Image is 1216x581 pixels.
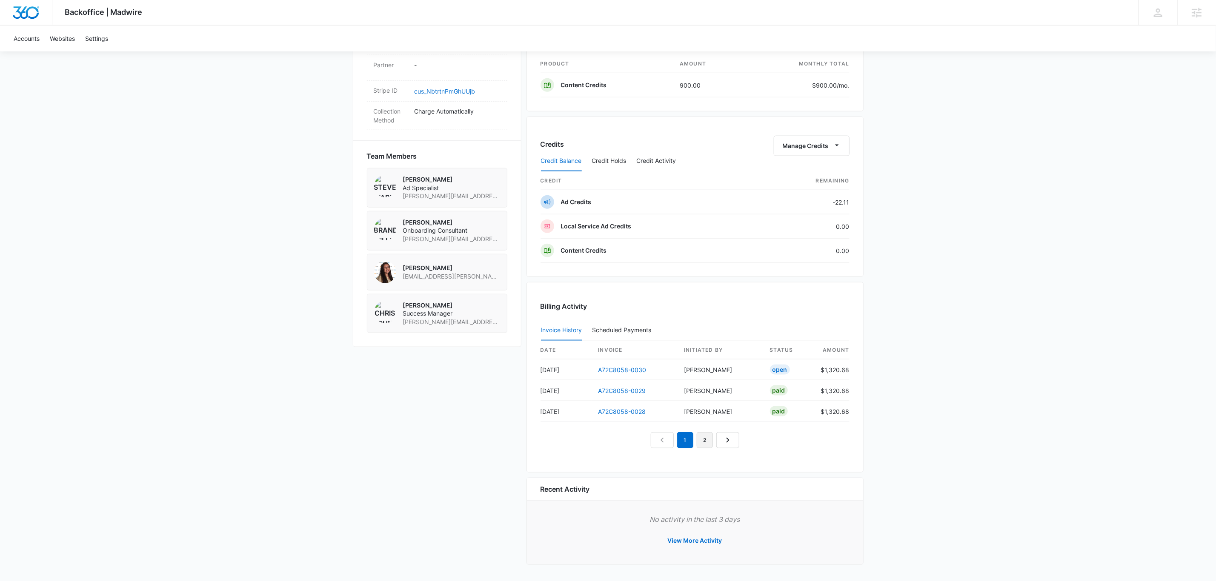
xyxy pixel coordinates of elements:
[814,401,850,422] td: $1,320.68
[770,406,788,416] div: Paid
[367,55,507,81] div: Partner-
[561,198,592,206] p: Ad Credits
[403,192,500,200] span: [PERSON_NAME][EMAIL_ADDRESS][PERSON_NAME][DOMAIN_NAME]
[598,366,647,373] a: A72C8058-0030
[541,151,582,171] button: Credit Balance
[651,432,739,448] nav: Pagination
[374,107,408,125] dt: Collection Method
[403,184,500,192] span: Ad Specialist
[759,190,850,214] td: -22.11
[374,86,408,95] dt: Stripe ID
[759,239,850,263] td: 0.00
[415,88,475,95] a: cus_NbtrtnPmGhUUjb
[367,151,417,161] span: Team Members
[403,264,500,272] p: [PERSON_NAME]
[759,172,850,190] th: Remaining
[541,380,592,401] td: [DATE]
[403,272,500,281] span: [EMAIL_ADDRESS][PERSON_NAME][DOMAIN_NAME]
[659,530,731,551] button: View More Activity
[770,365,790,375] div: Open
[810,81,850,90] p: $900.00
[677,432,693,448] em: 1
[770,385,788,396] div: Paid
[746,55,850,73] th: monthly total
[9,26,45,51] a: Accounts
[837,82,850,89] span: /mo.
[637,151,676,171] button: Credit Activity
[45,26,80,51] a: Websites
[541,514,850,524] p: No activity in the last 3 days
[541,139,564,149] h3: Credits
[561,81,607,89] p: Content Credits
[677,401,763,422] td: [PERSON_NAME]
[403,235,500,243] span: [PERSON_NAME][EMAIL_ADDRESS][PERSON_NAME][DOMAIN_NAME]
[541,401,592,422] td: [DATE]
[592,151,627,171] button: Credit Holds
[592,341,678,359] th: invoice
[403,175,500,184] p: [PERSON_NAME]
[374,261,396,283] img: Audriana Talamantes
[561,246,607,255] p: Content Credits
[561,222,632,231] p: Local Service Ad Credits
[403,218,500,227] p: [PERSON_NAME]
[774,136,850,156] button: Manage Credits
[673,55,746,73] th: amount
[598,387,646,394] a: A72C8058-0029
[759,214,850,239] td: 0.00
[80,26,113,51] a: Settings
[415,107,501,116] p: Charge Automatically
[541,359,592,380] td: [DATE]
[367,102,507,130] div: Collection MethodCharge Automatically
[814,359,850,380] td: $1,320.68
[374,218,396,240] img: Brandon Miller
[65,8,143,17] span: Backoffice | Madwire
[403,301,500,310] p: [PERSON_NAME]
[403,226,500,235] span: Onboarding Consultant
[415,60,501,69] p: -
[541,172,759,190] th: credit
[814,380,850,401] td: $1,320.68
[763,341,814,359] th: status
[403,318,500,326] span: [PERSON_NAME][EMAIL_ADDRESS][PERSON_NAME][DOMAIN_NAME]
[677,380,763,401] td: [PERSON_NAME]
[374,60,408,69] dt: Partner
[814,341,850,359] th: amount
[592,327,655,333] div: Scheduled Payments
[716,432,739,448] a: Next Page
[374,175,396,197] img: Steven Warren
[677,341,763,359] th: Initiated By
[541,320,582,341] button: Invoice History
[541,484,590,494] h6: Recent Activity
[541,341,592,359] th: date
[403,309,500,318] span: Success Manager
[367,81,507,102] div: Stripe IDcus_NbtrtnPmGhUUjb
[541,301,850,311] h3: Billing Activity
[697,432,713,448] a: Page 2
[673,73,746,97] td: 900.00
[677,359,763,380] td: [PERSON_NAME]
[374,301,396,323] img: Chris Johns
[541,55,673,73] th: product
[598,408,646,415] a: A72C8058-0028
